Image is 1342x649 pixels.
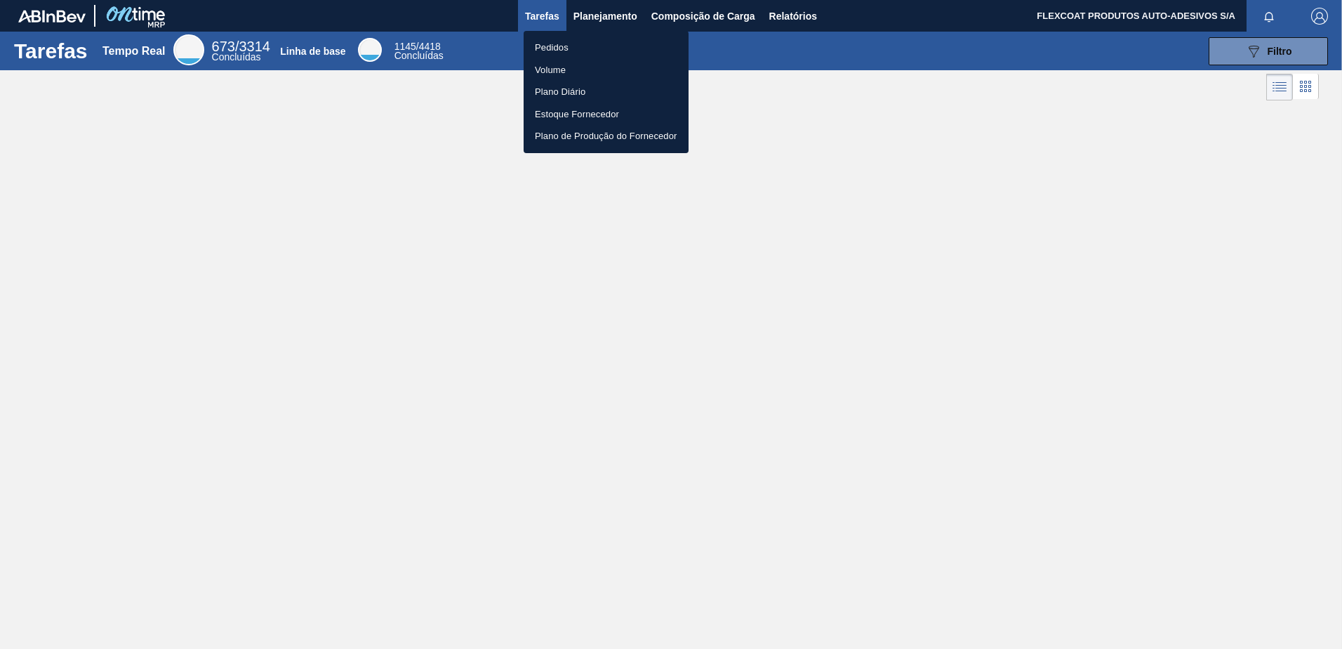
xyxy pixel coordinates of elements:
[524,125,689,147] a: Plano de Produção do Fornecedor
[524,103,689,126] a: Estoque Fornecedor
[524,59,689,81] a: Volume
[524,37,689,59] a: Pedidos
[524,81,689,103] a: Plano Diário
